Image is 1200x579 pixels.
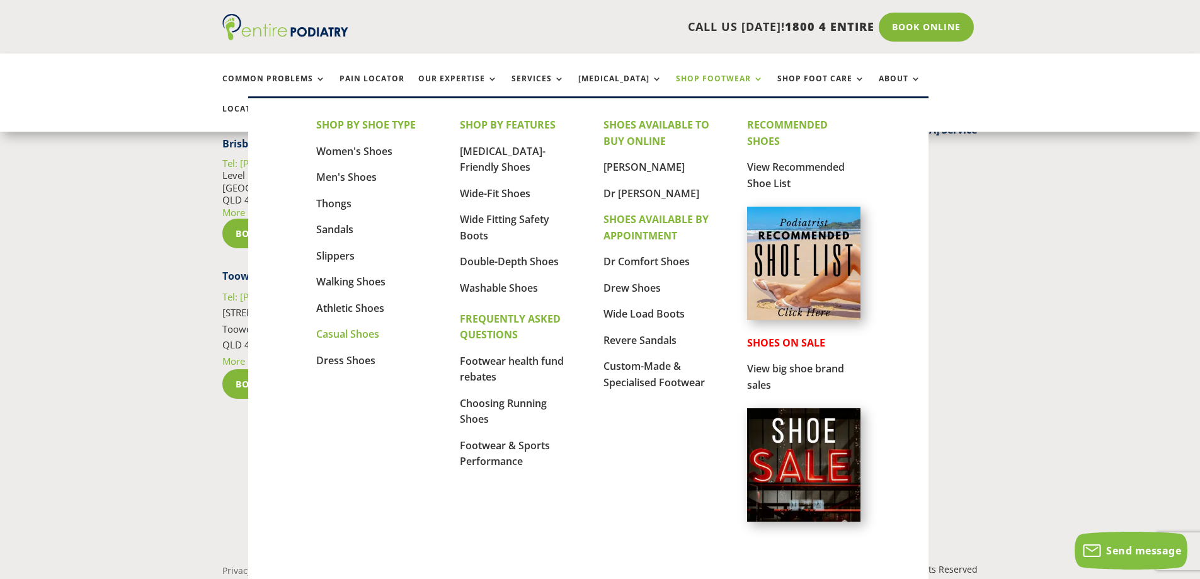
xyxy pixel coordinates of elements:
[222,157,322,169] a: Tel: [PHONE_NUMBER]
[1075,532,1187,570] button: Send message
[460,144,546,175] a: [MEDICAL_DATA]-Friendly Shoes
[747,310,860,323] a: Podiatrist Recommended Shoe List Australia
[747,207,860,320] img: podiatrist-recommended-shoe-list-australia-entire-podiatry
[460,118,556,132] strong: SHOP BY FEATURES
[879,13,974,42] a: Book Online
[222,269,268,283] strong: Toowong
[747,408,860,522] img: shoe-sale-australia-entire-podiatry
[222,290,322,303] a: Tel: [PHONE_NUMBER]
[777,74,865,101] a: Shop Foot Care
[747,160,845,190] a: View Recommended Shoe List
[316,118,416,132] strong: SHOP BY SHOE TYPE
[460,354,564,384] a: Footwear health fund rebates
[460,212,549,243] a: Wide Fitting Safety Boots
[316,222,353,236] a: Sandals
[340,74,404,101] a: Pain Locator
[460,439,550,469] a: Footwear & Sports Performance
[222,369,317,398] a: Book Online
[603,307,685,321] a: Wide Load Boots
[785,19,874,34] span: 1800 4 ENTIRE
[222,105,285,132] a: Locations
[603,333,677,347] a: Revere Sandals
[316,170,377,184] a: Men's Shoes
[316,353,375,367] a: Dress Shoes
[747,118,828,148] strong: RECOMMENDED SHOES
[603,212,709,243] strong: SHOES AVAILABLE BY APPOINTMENT
[460,312,561,342] strong: FREQUENTLY ASKED QUESTIONS
[879,74,921,101] a: About
[418,74,498,101] a: Our Expertise
[676,74,763,101] a: Shop Footwear
[316,144,392,158] a: Women's Shoes
[603,281,661,295] a: Drew Shoes
[222,206,265,219] a: More info
[222,289,380,370] p: [STREET_ADDRESS] Toowong QLD 4066
[222,14,348,40] img: logo (1)
[603,160,685,174] a: [PERSON_NAME]
[511,74,564,101] a: Services
[603,186,699,200] a: Dr [PERSON_NAME]
[460,281,538,295] a: Washable Shoes
[603,118,709,148] strong: SHOES AVAILABLE TO BUY ONLINE
[397,19,874,35] p: CALL US [DATE]!
[222,30,348,43] a: Entire Podiatry
[747,362,844,392] a: View big shoe brand sales
[222,137,290,151] strong: Brisbane CBD
[460,396,547,427] a: Choosing Running Shoes
[316,197,351,210] a: Thongs
[460,186,530,200] a: Wide-Fit Shoes
[316,327,379,341] a: Casual Shoes
[1106,544,1181,558] span: Send message
[603,255,690,268] a: Dr Comfort Shoes
[603,359,705,389] a: Custom-Made & Specialised Footwear
[747,512,860,524] a: Shoes on Sale from Entire Podiatry shoe partners
[578,74,662,101] a: [MEDICAL_DATA]
[316,301,384,315] a: Athletic Shoes
[222,158,380,219] p: Level [STREET_ADDRESS] [GEOGRAPHIC_DATA] QLD 4000
[460,255,559,268] a: Double-Depth Shoes
[222,74,326,101] a: Common Problems
[747,336,825,350] strong: SHOES ON SALE
[222,355,265,367] a: More info
[222,219,317,248] a: Book Online
[316,249,355,263] a: Slippers
[316,275,386,289] a: Walking Shoes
